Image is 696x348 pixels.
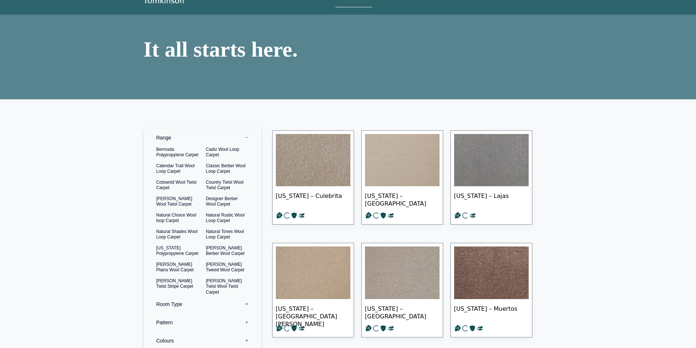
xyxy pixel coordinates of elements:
[361,243,443,337] a: [US_STATE] – [GEOGRAPHIC_DATA]
[450,130,532,225] a: [US_STATE] – Lajas
[454,186,529,212] span: [US_STATE] – Lajas
[365,299,440,325] span: [US_STATE] – [GEOGRAPHIC_DATA]
[149,295,256,313] label: Room Type
[149,129,256,147] label: Range
[454,299,529,325] span: [US_STATE] – Muertos
[276,186,350,212] span: [US_STATE] – Culebrita
[365,186,440,212] span: [US_STATE] – [GEOGRAPHIC_DATA]
[276,299,350,325] span: [US_STATE] – [GEOGRAPHIC_DATA][PERSON_NAME]
[361,130,443,225] a: [US_STATE] – [GEOGRAPHIC_DATA]
[272,243,354,337] a: [US_STATE] – [GEOGRAPHIC_DATA][PERSON_NAME]
[144,38,345,60] h1: It all starts here.
[450,243,532,337] a: [US_STATE] – Muertos
[272,130,354,225] a: [US_STATE] – Culebrita
[149,313,256,332] label: Pattern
